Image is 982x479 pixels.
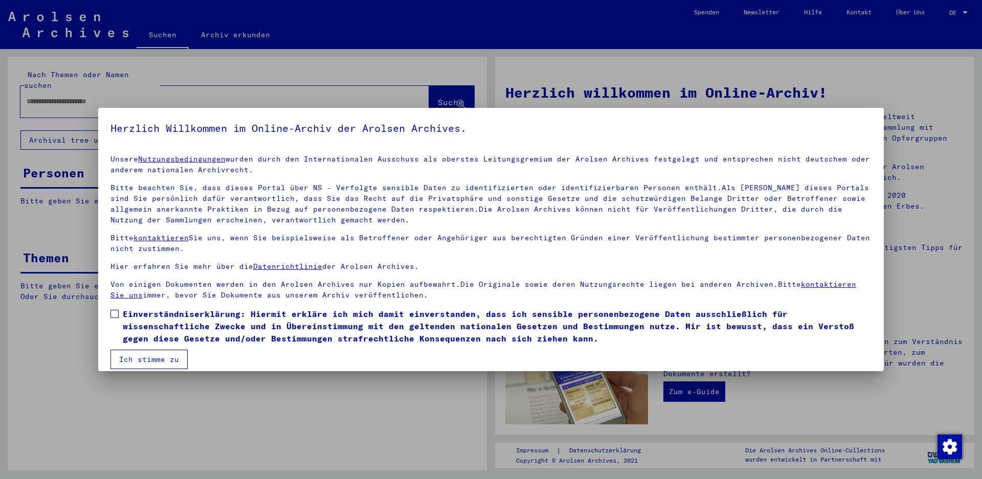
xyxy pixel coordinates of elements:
[110,183,872,225] p: Bitte beachten Sie, dass dieses Portal über NS - Verfolgte sensible Daten zu identifizierten oder...
[110,261,872,272] p: Hier erfahren Sie mehr über die der Arolsen Archives.
[123,308,872,345] span: Einverständniserklärung: Hiermit erkläre ich mich damit einverstanden, dass ich sensible personen...
[110,350,188,369] button: Ich stimme zu
[110,279,872,301] p: Von einigen Dokumenten werden in den Arolsen Archives nur Kopien aufbewahrt.Die Originale sowie d...
[110,233,872,254] p: Bitte Sie uns, wenn Sie beispielsweise als Betroffener oder Angehöriger aus berechtigten Gründen ...
[253,262,322,271] a: Datenrichtlinie
[138,154,226,164] a: Nutzungsbedingungen
[938,435,962,459] img: Zustimmung ändern
[110,154,872,175] p: Unsere wurden durch den Internationalen Ausschuss als oberstes Leitungsgremium der Arolsen Archiv...
[133,233,189,242] a: kontaktieren
[110,120,872,136] h5: Herzlich Willkommen im Online-Archiv der Arolsen Archives.
[110,280,856,300] a: kontaktieren Sie uns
